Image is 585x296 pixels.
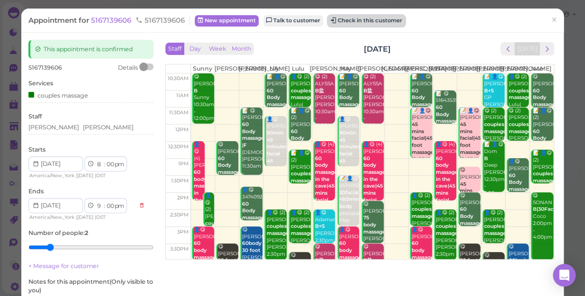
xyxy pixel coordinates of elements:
[436,223,463,236] b: couples massage|B
[83,123,134,132] div: [PERSON_NAME]
[194,169,216,224] b: 60 body massage in the cave|45 mins facial
[484,209,504,265] div: 👤😋 (2) [PERSON_NAME] [PERSON_NAME]|Lulu 2:30pm - 3:30pm
[363,73,384,129] div: 😋 (2) ALYSSA [PERSON_NAME]|[PERSON_NAME] 10:30am - 12:00pm
[508,257,528,270] b: 60body 30 foot
[177,195,189,201] span: 2pm
[435,90,456,160] div: 📝 😋 5164353958 Deep [PERSON_NAME] 11:00am - 12:00pm
[484,121,506,135] b: couples massage
[484,141,504,197] div: 📝 👤😋 Dom Deep [PERSON_NAME] 12:30pm - 2:00pm
[411,192,432,255] div: 👤😋 (2) [PERSON_NAME] [PERSON_NAME] |Sunny 2:00pm - 3:00pm
[508,172,531,192] b: 60 Body massage
[194,88,198,94] b: B
[238,64,262,73] th: [PERSON_NAME]
[328,15,405,27] button: Check in this customer
[118,63,138,72] div: Details
[290,108,311,184] div: 📝 👤😋 (2) [PERSON_NAME] [DEMOGRAPHIC_DATA] Coco|Lulu 11:30am - 12:30pm
[28,262,99,269] a: + Message for customer
[28,112,42,121] label: Staff
[29,214,74,220] span: America/New_York
[28,64,62,71] span: 5167139606
[315,223,325,229] b: B+S
[540,42,554,55] button: next
[169,109,189,116] span: 11:30am
[205,192,214,269] div: 👤😋 (2) [PERSON_NAME] [PERSON_NAME] |Sunny 2:00pm - 3:00pm
[217,141,238,204] div: 😋 [PERSON_NAME] [PERSON_NAME] 12:30pm - 1:30pm
[242,201,264,221] b: 60 Body massage
[460,121,482,155] b: 45 mins facial|45 foot massage
[28,16,190,25] div: Appointment for
[532,150,553,219] div: 📝 👤😋 (2) [PERSON_NAME] Room Coco|Lulu 12:45pm - 1:45pm
[460,206,482,226] b: 60 Body massage
[532,170,555,184] b: couples massage
[532,128,555,148] b: 60 Body massage
[532,88,555,108] b: 60 Body massage
[545,9,563,31] a: ×
[339,130,361,170] b: 90min 45 minutes facial 45 massage
[436,104,458,124] b: 60 Body massage
[315,88,324,94] b: B盐
[514,42,540,55] button: [DATE]
[28,229,88,237] label: Number of people :
[266,73,287,143] div: 📝 👤😋 [PERSON_NAME] CBD Lily|May 10:30am - 11:30am
[500,64,523,73] th: [PERSON_NAME]
[28,79,53,88] label: Services
[484,223,506,236] b: couples massage
[191,64,215,73] th: Sunny
[339,116,360,193] div: 👤😋 [PERSON_NAME] Lily|May 11:45am - 1:15pm
[168,75,189,81] span: 10:30am
[206,43,229,55] button: Week
[412,206,434,219] b: couples massage
[242,240,261,253] b: 60body 30 foot
[411,73,432,150] div: 📝 👤😋 [PERSON_NAME] ask [PERSON_NAME] [PERSON_NAME] 10:30am - 11:30am
[333,64,357,73] th: May
[411,108,432,219] div: 📝 👤😋 [PERSON_NAME] 1*45F45脸 1*30脸60B [PERSON_NAME] |[PERSON_NAME] 11:30am - 1:00pm
[96,214,106,220] span: DST
[290,88,313,101] b: couples massage
[429,64,452,73] th: [PERSON_NAME]
[266,130,288,170] b: 90min 45 minutes facial 45 massage
[194,240,216,274] b: 60 body massage in the cave
[412,121,434,155] b: 45 mins facial|45 foot massage
[28,171,134,180] div: | |
[315,257,324,263] b: B盐
[171,178,189,184] span: 1:30pm
[290,209,311,265] div: 👤😋 (2) [PERSON_NAME] [PERSON_NAME]|Lulu 2:30pm - 3:30pm
[310,64,333,73] th: [PERSON_NAME]
[96,172,106,179] span: DST
[290,150,311,219] div: 📝 👤😋 (2) [PERSON_NAME] Room Coco|Lulu 12:45pm - 1:45pm
[363,155,386,203] b: 60 body massage in the cave|45 mins facial
[476,64,500,73] th: [PERSON_NAME]
[364,44,391,54] h2: [DATE]
[315,209,335,258] div: 👤😋 Adamantia [PERSON_NAME] 2:30pm - 3:30pm
[315,141,335,245] div: 👤😋 (4) [PERSON_NAME] [PERSON_NAME]|[PERSON_NAME]|[PERSON_NAME]|Sunny 12:30pm - 2:15pm
[508,158,529,221] div: 👤😋 [PERSON_NAME] [PERSON_NAME] 1:00pm - 2:00pm
[28,145,45,154] label: Starts
[363,141,384,245] div: 👤😋 (4) [PERSON_NAME] [PERSON_NAME]|[PERSON_NAME]|[PERSON_NAME]|Sunny 12:30pm - 2:15pm
[363,257,372,263] b: B盐
[77,172,93,179] span: [DATE]
[363,215,386,234] b: 75 body massage
[553,264,576,287] div: Open Intercom Messenger
[262,64,286,73] th: Lily
[523,64,547,73] th: Coco
[135,16,185,25] span: 5167139606
[266,209,287,272] div: 👤😋 (2) [PERSON_NAME] [PERSON_NAME]|[PERSON_NAME] 2:30pm - 4:00pm
[195,15,259,27] a: New appointment
[315,73,335,129] div: 😋 (2) ALYSSA [PERSON_NAME]|[PERSON_NAME] 10:30am - 12:00pm
[436,155,458,203] b: 60 body massage in the cave|45 mins facial
[339,73,360,143] div: 📝 👤😋 [PERSON_NAME] CBD Lily|May 10:30am - 11:30am
[91,16,133,25] a: 5167139606
[266,116,287,193] div: 👤😋 [PERSON_NAME] Lily|May 11:45am - 1:15pm
[242,121,264,148] b: 60 Body massage |F
[452,64,476,73] th: [PERSON_NAME]
[170,246,189,252] span: 3:30pm
[177,229,189,235] span: 3pm
[315,155,337,203] b: 60 body massage in the cave|45 mins facial
[290,73,311,136] div: 👤😋 (2) [PERSON_NAME] Lulu|[PERSON_NAME] 10:30am - 11:30am
[215,64,238,73] th: [PERSON_NAME]
[184,43,207,55] button: Day
[266,223,294,236] b: couples massage|B
[435,141,456,245] div: 👤😋 (4) [PERSON_NAME] [PERSON_NAME]|[PERSON_NAME]|[PERSON_NAME]|Sunny 12:30pm - 2:15pm
[290,170,313,184] b: couples massage
[459,192,480,255] div: 😋 [PERSON_NAME] [PERSON_NAME] 2:00pm - 3:00pm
